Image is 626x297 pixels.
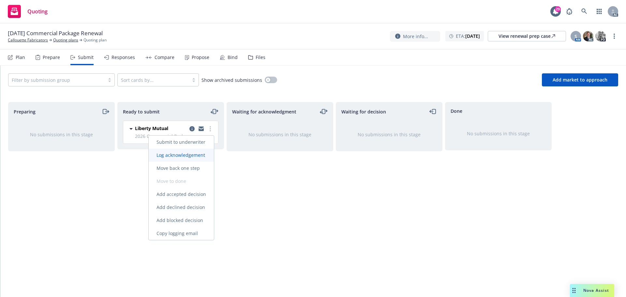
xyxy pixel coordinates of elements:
a: moveLeft [429,108,437,115]
button: Nova Assist [570,284,614,297]
a: moveRight [101,108,109,115]
div: No submissions in this stage [19,131,104,138]
a: Search [578,5,591,18]
span: Move to done [149,178,194,184]
div: Drag to move [570,284,578,297]
a: Quoting plans [53,37,78,43]
div: No submissions in this stage [237,131,322,138]
div: Bind [228,55,238,60]
a: more [206,125,214,133]
a: copy logging email [197,125,205,133]
strong: [DATE] [465,33,480,39]
span: Add declined decision [149,204,213,210]
span: Nova Assist [583,288,609,293]
a: moveLeftRight [211,108,218,115]
button: Add market to approach [542,73,618,86]
div: Submit [78,55,94,60]
div: Compare [155,55,174,60]
button: More info... [390,31,440,42]
span: Waiting for acknowledgment [232,108,296,115]
img: photo [583,31,593,41]
span: Move back one step [149,165,208,171]
a: more [610,32,618,40]
span: Log acknowledgement [149,152,213,158]
div: Propose [192,55,209,60]
span: Submit to underwriter [149,139,213,145]
span: Show archived submissions [201,77,262,83]
span: Copy logging email [149,230,206,236]
span: [DATE] Commercial Package Renewal [8,29,103,37]
span: Waiting for decision [341,108,386,115]
span: Done [451,108,462,114]
div: 29 [555,6,561,12]
a: Quoting [5,2,50,21]
span: Ready to submit [123,108,160,115]
div: Responses [112,55,135,60]
span: 2026 Commercial Package [135,133,214,140]
span: S [574,33,577,40]
span: Add market to approach [553,77,607,83]
a: Callouette Fabricators [8,37,48,43]
span: Preparing [14,108,36,115]
a: Report a Bug [563,5,576,18]
a: Switch app [593,5,606,18]
a: copy logging email [188,125,196,133]
span: Quoting plan [83,37,107,43]
div: Prepare [43,55,60,60]
span: Add accepted decision [149,191,214,197]
span: Liberty Mutual [135,125,168,132]
div: Plan [16,55,25,60]
div: View renewal prep case [499,31,555,41]
img: photo [595,31,606,41]
div: No submissions in this stage [456,130,541,137]
div: Files [256,55,265,60]
span: More info... [403,33,428,40]
a: View renewal prep case [488,31,566,41]
span: Quoting [27,9,48,14]
div: No submissions in this stage [347,131,432,138]
span: Add blocked decision [149,217,211,223]
span: ETA : [456,33,480,39]
a: moveLeftRight [320,108,328,115]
